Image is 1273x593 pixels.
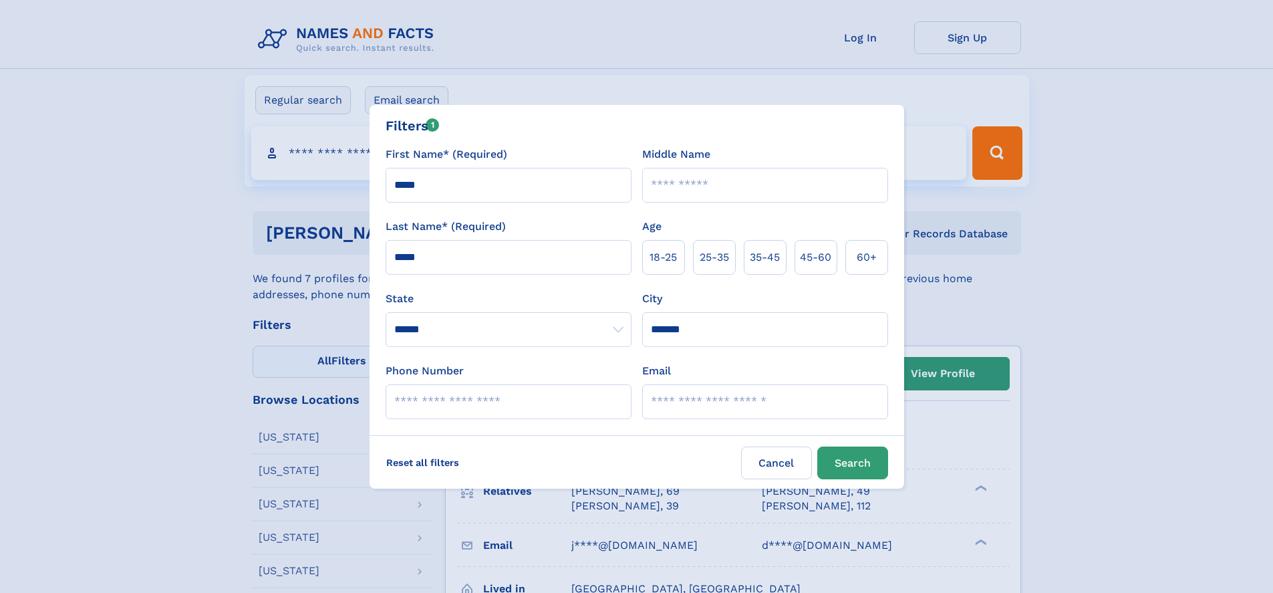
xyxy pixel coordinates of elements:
[386,116,440,136] div: Filters
[642,291,662,307] label: City
[817,447,888,479] button: Search
[386,219,506,235] label: Last Name* (Required)
[386,363,464,379] label: Phone Number
[642,363,671,379] label: Email
[857,249,877,265] span: 60+
[642,146,710,162] label: Middle Name
[700,249,729,265] span: 25‑35
[378,447,468,479] label: Reset all filters
[386,291,631,307] label: State
[741,447,812,479] label: Cancel
[750,249,780,265] span: 35‑45
[650,249,677,265] span: 18‑25
[386,146,507,162] label: First Name* (Required)
[800,249,831,265] span: 45‑60
[642,219,662,235] label: Age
